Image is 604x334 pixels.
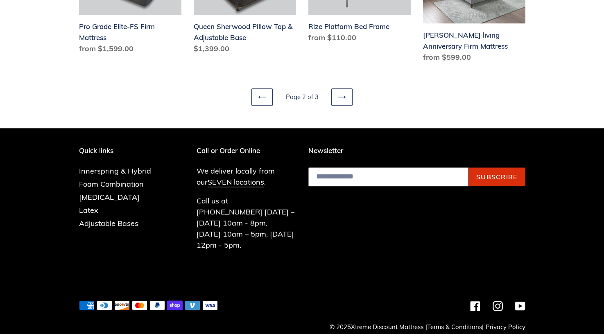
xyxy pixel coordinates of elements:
[208,177,264,187] a: SEVEN locations
[308,147,525,155] p: Newsletter
[425,323,484,331] small: | |
[476,173,518,181] span: Subscribe
[79,205,98,215] a: Latex
[308,167,468,186] input: Email address
[427,323,482,331] a: Terms & Conditions
[468,167,525,186] button: Subscribe
[351,323,423,331] a: Xtreme Discount Mattress
[79,166,151,176] a: Innerspring & Hybrid
[197,165,296,187] p: We deliver locally from our .
[274,93,330,102] li: Page 2 of 3
[197,195,296,250] p: Call us at [PHONE_NUMBER] [DATE] – [DATE] 10am - 8pm, [DATE] 10am – 5pm, [DATE] 12pm - 5pm.
[79,179,144,189] a: Foam Combination
[486,323,525,331] a: Privacy Policy
[197,147,296,155] p: Call or Order Online
[79,219,138,228] a: Adjustable Bases
[330,323,423,331] small: © 2025
[79,192,140,202] a: [MEDICAL_DATA]
[79,147,163,155] p: Quick links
